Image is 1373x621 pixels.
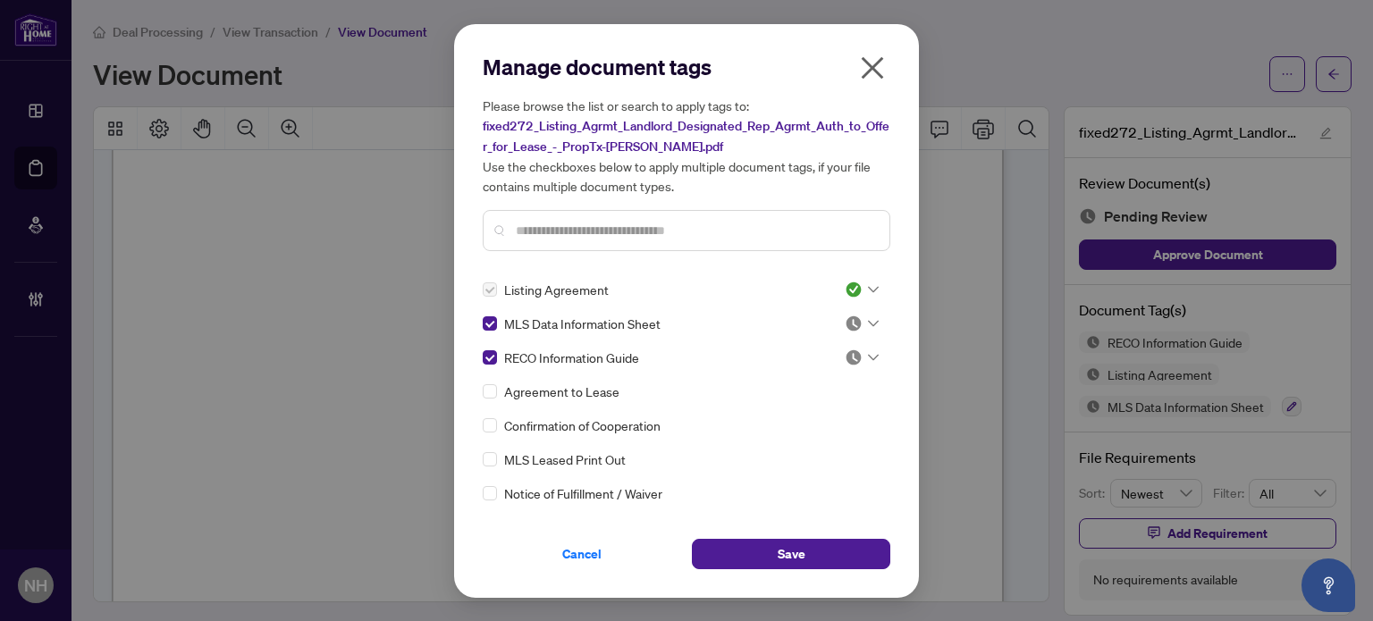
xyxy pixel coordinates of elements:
span: Approved [845,281,879,298]
h2: Manage document tags [483,53,890,81]
span: Pending Review [845,348,879,366]
span: Listing Agreement [504,280,609,299]
h5: Please browse the list or search to apply tags to: Use the checkboxes below to apply multiple doc... [483,96,890,196]
span: MLS Leased Print Out [504,449,626,469]
span: RECO Information Guide [504,348,639,367]
button: Cancel [483,539,681,569]
span: Agreement to Lease [504,382,619,401]
span: Confirmation of Cooperation [504,415,661,435]
span: fixed272_Listing_Agrmt_Landlord_Designated_Rep_Agrmt_Auth_to_Offer_for_Lease_-_PropTx-[PERSON_NAM... [483,118,889,155]
button: Open asap [1301,558,1355,612]
span: Save [778,540,805,568]
span: MLS Data Information Sheet [504,314,661,333]
span: close [858,54,887,82]
img: status [845,281,863,298]
span: Notice of Fulfillment / Waiver [504,483,662,503]
button: Save [692,539,890,569]
img: status [845,348,863,366]
span: Cancel [562,540,602,568]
